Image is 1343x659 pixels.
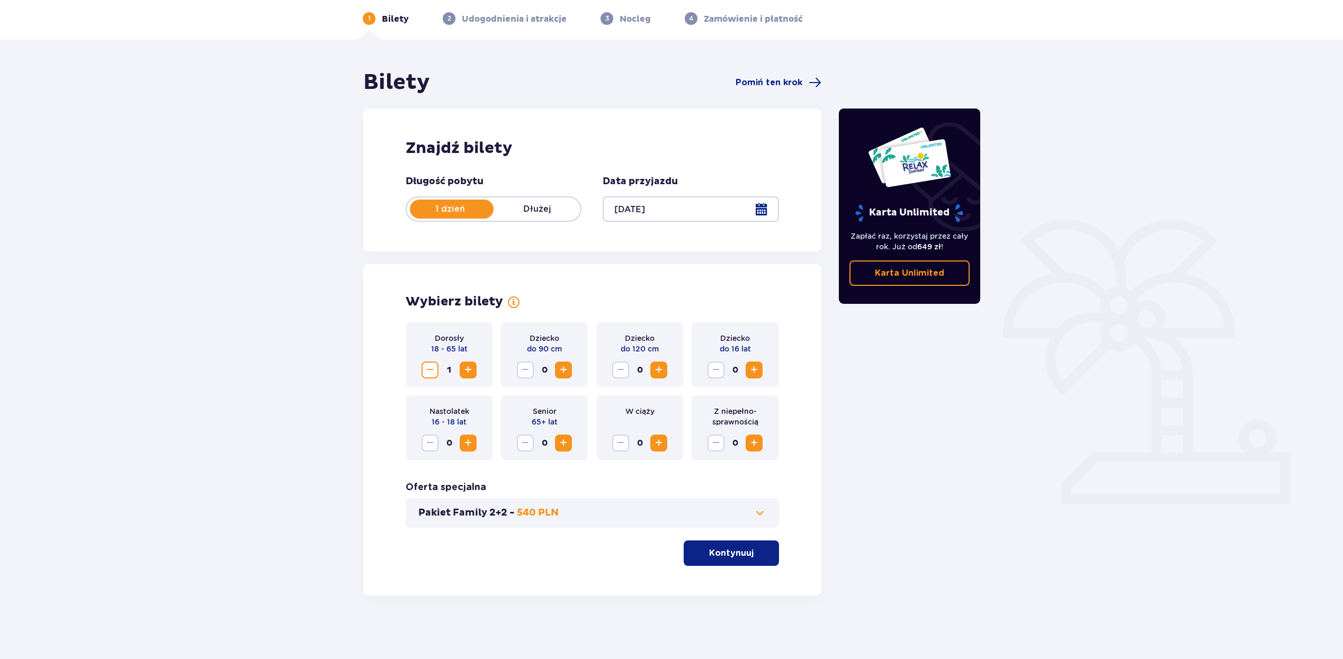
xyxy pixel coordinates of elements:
p: Data przyjazdu [603,175,678,188]
button: Kontynuuj [684,540,779,566]
p: do 120 cm [621,344,659,354]
button: Increase [460,435,477,452]
p: Długość pobytu [406,175,484,188]
button: Increase [650,435,667,452]
button: Increase [555,435,572,452]
a: Pomiń ten krok [736,76,821,89]
p: Senior [533,406,557,417]
button: Decrease [612,435,629,452]
a: Karta Unlimited [849,260,970,286]
button: Decrease [517,435,534,452]
p: do 90 cm [527,344,562,354]
p: 1 dzień [407,203,494,215]
span: 0 [727,362,744,378]
button: Decrease [708,362,724,378]
button: Increase [746,435,763,452]
button: Decrease [708,435,724,452]
span: 0 [727,435,744,452]
p: 540 PLN [517,507,559,519]
p: Oferta specjalna [406,481,486,494]
p: Z niepełno­sprawnością [700,406,770,427]
span: 0 [536,435,553,452]
p: Dziecko [530,333,559,344]
p: 3 [605,14,609,23]
button: Decrease [612,362,629,378]
button: Decrease [422,362,438,378]
span: 1 [441,362,458,378]
p: Kontynuuj [709,547,754,559]
p: Nastolatek [429,406,469,417]
span: 0 [441,435,458,452]
span: 0 [536,362,553,378]
p: Dziecko [720,333,750,344]
p: do 16 lat [720,344,751,354]
p: Zapłać raz, korzystaj przez cały rok. Już od ! [849,231,970,252]
span: Pomiń ten krok [736,77,802,88]
p: Zamówienie i płatność [704,13,803,25]
p: 4 [689,14,693,23]
p: Karta Unlimited [875,267,944,279]
p: 65+ lat [532,417,558,427]
p: Pakiet Family 2+2 - [418,507,515,519]
h2: Znajdź bilety [406,138,779,158]
button: Increase [746,362,763,378]
span: 0 [631,435,648,452]
p: 1 [368,14,371,23]
button: Decrease [517,362,534,378]
p: Wybierz bilety [406,294,503,310]
button: Increase [555,362,572,378]
p: Dłużej [494,203,580,215]
button: Increase [460,362,477,378]
span: 649 zł [917,242,941,251]
p: 18 - 65 lat [431,344,468,354]
p: Dziecko [625,333,655,344]
p: Udogodnienia i atrakcje [462,13,567,25]
button: Pakiet Family 2+2 -540 PLN [418,507,766,519]
p: 2 [447,14,451,23]
p: Karta Unlimited [854,204,964,222]
h1: Bilety [363,69,430,96]
p: Bilety [382,13,409,25]
p: 16 - 18 lat [432,417,467,427]
p: Nocleg [620,13,651,25]
button: Increase [650,362,667,378]
button: Decrease [422,435,438,452]
span: 0 [631,362,648,378]
p: Dorosły [435,333,464,344]
p: W ciąży [625,406,655,417]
